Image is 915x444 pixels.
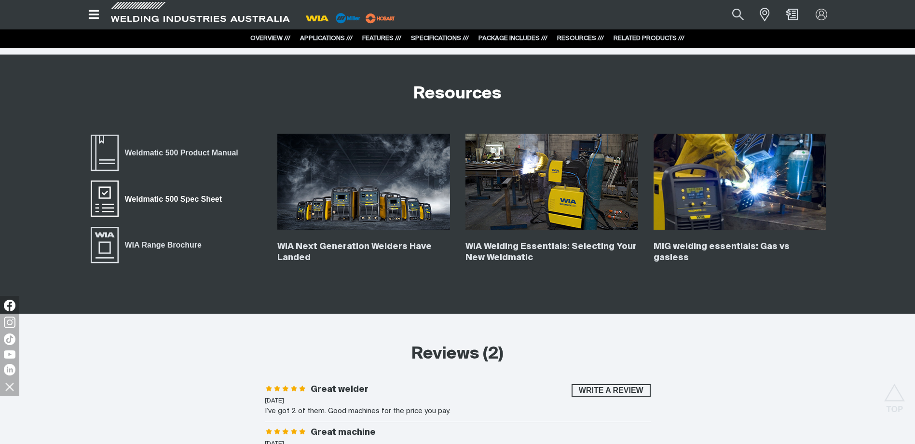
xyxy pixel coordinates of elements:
[465,242,637,262] a: WIA Welding Essentials: Selecting Your New Weldmatic
[465,134,638,230] img: WIA Welding Essentials: Selecting Your New Weldmatic
[265,406,651,417] div: I’ve got 2 of them. Good machines for the price you pay.
[311,427,376,438] h3: Great machine
[265,386,307,394] span: Rating: 5
[722,4,754,26] button: Search products
[478,35,547,42] a: PACKAGE INCLUDES ///
[119,147,245,159] span: Weldmatic 500 Product Manual
[710,4,754,26] input: Product name or item number...
[311,384,369,395] h3: Great welder
[784,9,800,20] a: Shopping cart (0 product(s))
[614,35,684,42] a: RELATED PRODUCTS ///
[4,317,15,328] img: Instagram
[265,429,307,437] span: Rating: 5
[89,180,228,218] a: Weldmatic 500 Spec Sheet
[362,35,401,42] a: FEATURES ///
[557,35,604,42] a: RESOURCES ///
[654,134,826,230] img: MIG welding essentials: Gas vs gasless
[250,35,290,42] a: OVERVIEW ///
[363,11,398,26] img: miller
[413,83,502,105] h2: Resources
[572,384,651,397] button: Write a review
[4,364,15,375] img: LinkedIn
[654,242,790,262] a: MIG welding essentials: Gas vs gasless
[265,344,651,365] h2: Reviews (2)
[119,239,208,251] span: WIA Range Brochure
[89,225,208,264] a: WIA Range Brochure
[119,193,228,205] span: Weldmatic 500 Spec Sheet
[300,35,353,42] a: APPLICATIONS ///
[265,398,284,404] time: [DATE]
[1,378,18,395] img: hide socials
[4,350,15,359] img: YouTube
[277,134,450,230] img: WIA Next Generation Welders Have Landed
[884,384,905,405] button: Scroll to top
[4,300,15,311] img: Facebook
[363,14,398,22] a: miller
[265,384,651,422] li: Great welder - 5
[411,35,469,42] a: SPECIFICATIONS ///
[277,242,432,262] a: WIA Next Generation Welders Have Landed
[4,333,15,345] img: TikTok
[573,384,650,397] span: Write a review
[89,134,245,172] a: Weldmatic 500 Product Manual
